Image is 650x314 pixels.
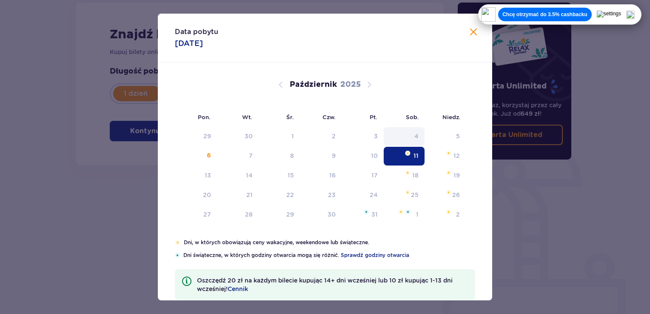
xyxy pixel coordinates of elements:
[217,186,259,205] td: wtorek, 21 października 2025
[217,127,259,146] td: Data niedostępna. wtorek, 30 września 2025
[405,151,411,156] img: Pomarańczowa gwiazdka
[425,206,466,224] td: niedziela, 2 listopada 2025
[413,151,419,160] div: 11
[288,171,294,180] div: 15
[452,191,460,199] div: 26
[342,186,384,205] td: piątek, 24 października 2025
[198,114,211,120] small: Pon.
[175,147,217,166] td: poniedziałek, 6 października 2025
[290,80,337,90] p: Październik
[453,171,460,180] div: 19
[384,147,425,166] td: Data zaznaczona. sobota, 11 października 2025
[328,210,336,219] div: 30
[203,191,211,199] div: 20
[468,27,479,38] button: Zamknij
[207,151,211,160] div: 6
[290,151,294,160] div: 8
[332,132,336,140] div: 2
[442,114,461,120] small: Niedz.
[175,186,217,205] td: poniedziałek, 20 października 2025
[342,147,384,166] td: piątek, 10 października 2025
[329,171,336,180] div: 16
[328,191,336,199] div: 23
[217,206,259,224] td: wtorek, 28 października 2025
[405,209,411,214] img: Niebieska gwiazdka
[446,151,451,156] img: Pomarańczowa gwiazdka
[259,166,300,185] td: środa, 15 października 2025
[246,191,253,199] div: 21
[300,166,342,185] td: czwartek, 16 października 2025
[405,170,411,175] img: Pomarańczowa gwiazdka
[405,190,411,195] img: Pomarańczowa gwiazdka
[259,186,300,205] td: środa, 22 października 2025
[228,285,248,293] a: Cennik
[203,210,211,219] div: 27
[453,151,460,160] div: 12
[384,206,425,224] td: sobota, 1 listopada 2025
[374,132,378,140] div: 3
[175,240,180,245] img: Pomarańczowa gwiazdka
[175,166,217,185] td: poniedziałek, 13 października 2025
[183,251,475,259] p: Dni świąteczne, w których godziny otwarcia mogą się różnić.
[291,132,294,140] div: 1
[456,132,460,140] div: 5
[364,80,374,90] button: Następny miesiąc
[370,114,377,120] small: Pt.
[342,166,384,185] td: piątek, 17 października 2025
[371,151,378,160] div: 10
[259,206,300,224] td: środa, 29 października 2025
[259,127,300,146] td: Data niedostępna. środa, 1 października 2025
[425,186,466,205] td: niedziela, 26 października 2025
[245,132,253,140] div: 30
[175,127,217,146] td: Data niedostępna. poniedziałek, 29 września 2025
[246,171,253,180] div: 14
[340,80,361,90] p: 2025
[286,191,294,199] div: 22
[175,27,218,37] p: Data pobytu
[245,210,253,219] div: 28
[300,186,342,205] td: czwartek, 23 października 2025
[276,80,286,90] button: Poprzedni miesiąc
[384,186,425,205] td: sobota, 25 października 2025
[456,210,460,219] div: 2
[411,191,419,199] div: 25
[384,166,425,185] td: sobota, 18 października 2025
[384,127,425,146] td: Data niedostępna. sobota, 4 października 2025
[300,147,342,166] td: czwartek, 9 października 2025
[332,151,336,160] div: 9
[446,190,451,195] img: Pomarańczowa gwiazdka
[175,38,203,49] p: [DATE]
[175,206,217,224] td: poniedziałek, 27 października 2025
[414,132,419,140] div: 4
[425,127,466,146] td: Data niedostępna. niedziela, 5 października 2025
[322,114,336,120] small: Czw.
[341,251,409,259] a: Sprawdź godziny otwarcia
[249,151,253,160] div: 7
[300,206,342,224] td: czwartek, 30 października 2025
[370,191,378,199] div: 24
[300,127,342,146] td: Data niedostępna. czwartek, 2 października 2025
[217,166,259,185] td: wtorek, 14 października 2025
[203,132,211,140] div: 29
[242,114,252,120] small: Wt.
[286,114,294,120] small: Śr.
[425,147,466,166] td: niedziela, 12 października 2025
[416,210,419,219] div: 1
[425,166,466,185] td: niedziela, 19 października 2025
[446,170,451,175] img: Pomarańczowa gwiazdka
[412,171,419,180] div: 18
[175,253,180,258] img: Niebieska gwiazdka
[371,171,378,180] div: 17
[217,147,259,166] td: wtorek, 7 października 2025
[205,171,211,180] div: 13
[342,206,384,224] td: piątek, 31 października 2025
[446,209,451,214] img: Pomarańczowa gwiazdka
[259,147,300,166] td: środa, 8 października 2025
[342,127,384,146] td: Data niedostępna. piątek, 3 października 2025
[184,239,475,246] p: Dni, w których obowiązują ceny wakacyjne, weekendowe lub świąteczne.
[371,210,378,219] div: 31
[406,114,419,120] small: Sob.
[398,209,404,214] img: Pomarańczowa gwiazdka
